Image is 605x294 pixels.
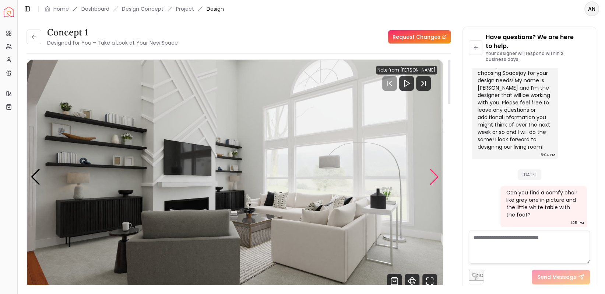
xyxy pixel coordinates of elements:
svg: Fullscreen [422,274,437,288]
img: Spacejoy Logo [4,7,14,17]
div: Can you find a comfy chair like grey one in picture and the little white table with the foot? [506,189,580,218]
span: Design [207,5,224,13]
div: Hi [PERSON_NAME]! Thank you so much for choosing Spacejoy for your design needs! My name is [PERS... [478,47,551,151]
span: AN [585,2,598,15]
div: 1:25 PM [571,219,584,226]
p: Have questions? We are here to help. [485,33,590,51]
small: Designed for You – Take a Look at Your New Space [47,39,178,46]
svg: 360 View [405,274,419,288]
svg: Play [402,79,411,88]
a: Home [53,5,69,13]
h3: Concept 1 [47,27,178,38]
a: Project [176,5,194,13]
div: Note from [PERSON_NAME] [376,66,437,75]
div: Previous slide [31,169,41,185]
nav: breadcrumb [45,5,224,13]
li: Design Concept [122,5,163,13]
a: Spacejoy [4,7,14,17]
svg: Shop Products from this design [387,274,402,288]
button: AN [584,1,599,16]
div: Next slide [429,169,439,185]
svg: Next Track [416,76,431,91]
a: Dashboard [81,5,109,13]
p: Your designer will respond within 2 business days. [485,51,590,62]
span: [DATE] [518,169,541,180]
a: Request Changes [388,30,451,44]
div: 5:04 PM [541,151,555,159]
